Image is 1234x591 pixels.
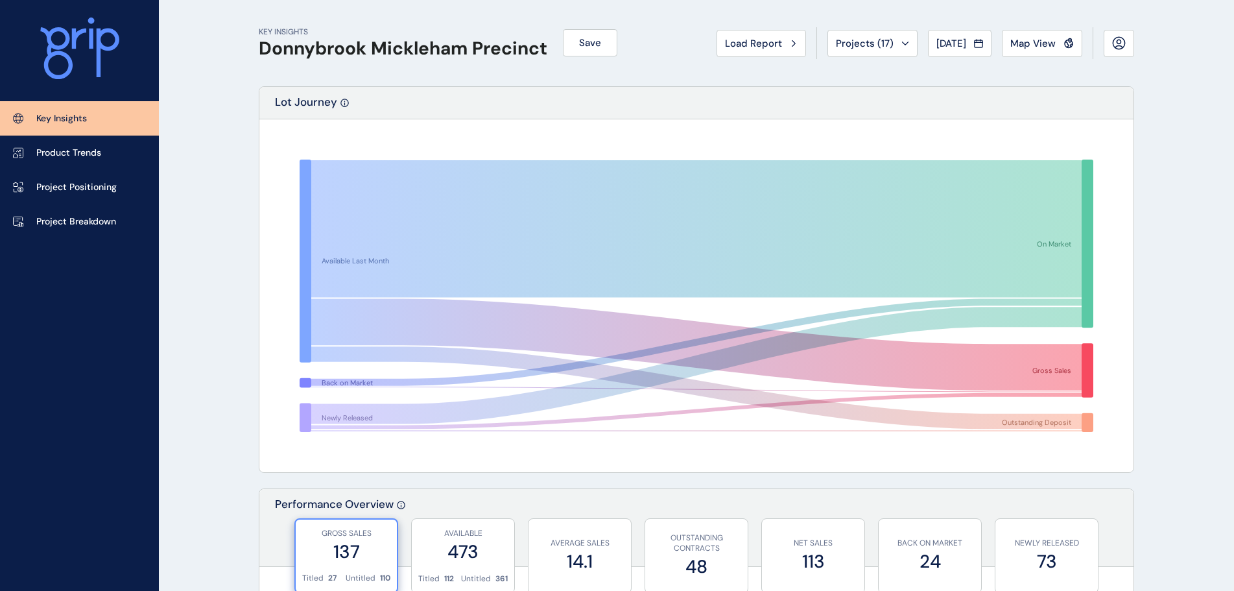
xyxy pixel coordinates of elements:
span: Load Report [725,37,782,50]
p: GROSS SALES [302,528,390,539]
button: Save [563,29,617,56]
label: 73 [1002,549,1091,574]
p: Lot Journey [275,95,337,119]
span: Projects ( 17 ) [836,37,894,50]
button: Map View [1002,30,1082,57]
span: Map View [1010,37,1056,50]
label: 113 [768,549,858,574]
p: Project Positioning [36,181,117,194]
p: NEWLY RELEASED [1002,538,1091,549]
p: 27 [328,573,337,584]
button: Projects (17) [827,30,918,57]
label: 137 [302,539,390,564]
label: 473 [418,539,508,564]
p: Untitled [461,573,491,585]
span: [DATE] [936,37,966,50]
span: Save [579,36,601,49]
p: Titled [418,573,440,585]
p: 110 [380,573,390,584]
p: Project Breakdown [36,215,116,228]
p: OUTSTANDING CONTRACTS [652,533,741,555]
label: 14.1 [535,549,624,574]
p: KEY INSIGHTS [259,27,547,38]
p: 361 [495,573,508,585]
p: Product Trends [36,147,101,160]
button: [DATE] [928,30,991,57]
p: Performance Overview [275,497,394,566]
button: Load Report [717,30,806,57]
label: 24 [885,549,975,574]
p: Key Insights [36,112,87,125]
p: AVAILABLE [418,528,508,539]
p: BACK ON MARKET [885,538,975,549]
p: Untitled [346,573,375,584]
p: Titled [302,573,324,584]
label: 48 [652,554,741,579]
p: AVERAGE SALES [535,538,624,549]
p: 112 [444,573,454,585]
h1: Donnybrook Mickleham Precinct [259,38,547,60]
p: NET SALES [768,538,858,549]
